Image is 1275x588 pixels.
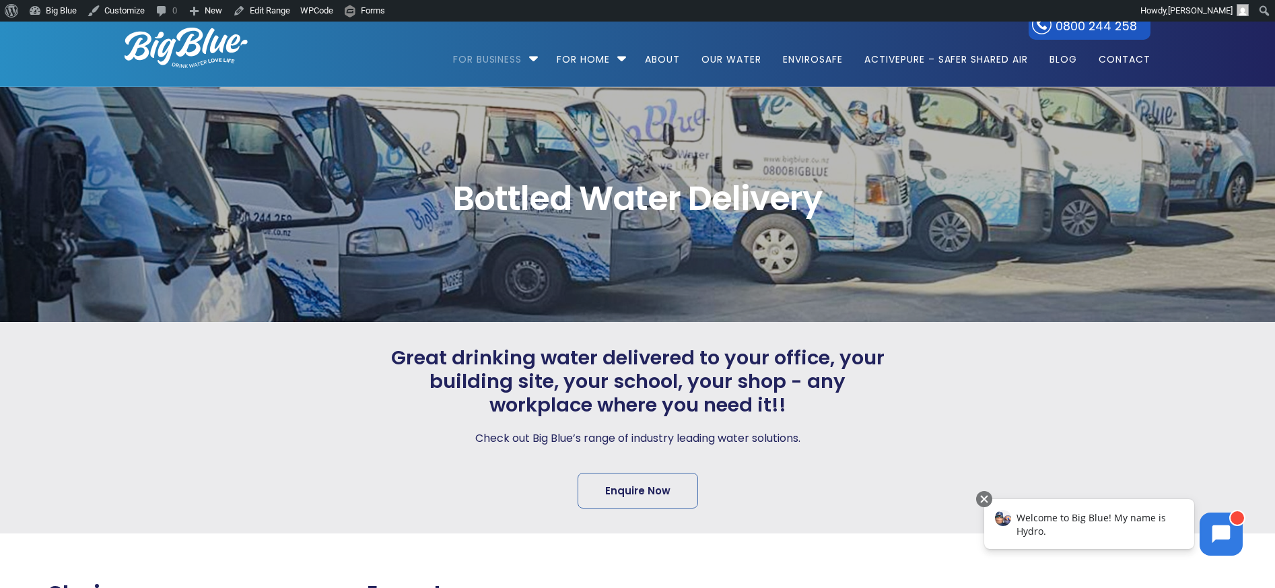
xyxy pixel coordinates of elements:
[1040,9,1087,96] a: Blog
[692,9,771,96] a: Our Water
[125,182,1150,216] span: Bottled Water Delivery
[453,9,532,96] a: For Business
[387,429,888,448] p: Check out Big Blue’s range of industry leading water solutions.
[773,9,852,96] a: EnviroSafe
[970,488,1256,569] iframe: Chatbot
[387,346,888,416] span: Great drinking water delivered to your office, your building site, your school, your shop - any w...
[125,28,248,68] img: logo
[1029,9,1150,40] a: 0800 244 258
[1168,5,1233,15] span: [PERSON_NAME]
[635,9,689,96] a: About
[855,9,1037,96] a: ActivePure – Safer Shared Air
[578,473,698,509] a: Enquire Now
[1089,9,1150,96] a: Contact
[547,9,619,96] a: For Home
